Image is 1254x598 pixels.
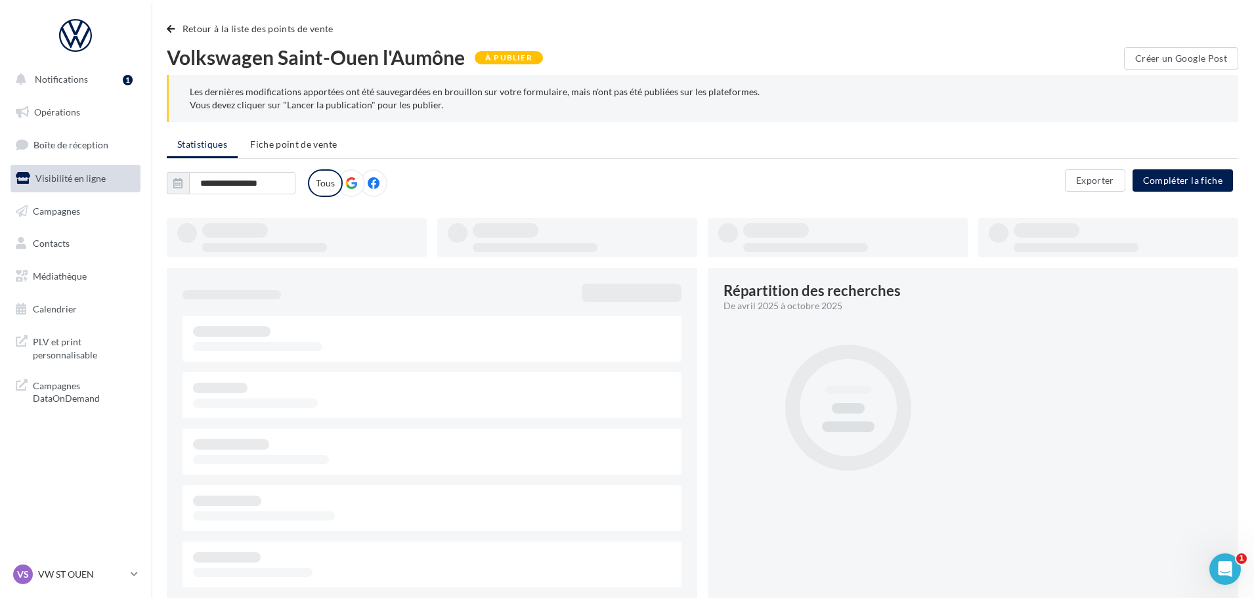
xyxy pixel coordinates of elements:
[8,328,143,366] a: PLV et print personnalisable
[33,333,135,361] span: PLV et print personnalisable
[8,295,143,323] a: Calendrier
[8,66,138,93] button: Notifications 1
[11,562,141,587] a: VS VW ST OUEN
[724,284,901,298] div: Répartition des recherches
[33,303,77,314] span: Calendrier
[1127,174,1238,185] a: Compléter la fiche
[183,23,334,34] span: Retour à la liste des points de vente
[167,21,339,37] button: Retour à la liste des points de vente
[1236,553,1247,564] span: 1
[33,205,80,216] span: Campagnes
[308,169,343,197] label: Tous
[33,270,87,282] span: Médiathèque
[167,47,465,67] span: Volkswagen Saint-Ouen l'Aumône
[8,372,143,410] a: Campagnes DataOnDemand
[1124,47,1238,70] button: Créer un Google Post
[123,75,133,85] div: 1
[35,74,88,85] span: Notifications
[8,198,143,225] a: Campagnes
[190,85,1217,112] div: Les dernières modifications apportées ont été sauvegardées en brouillon sur votre formulaire, mai...
[8,131,143,159] a: Boîte de réception
[34,106,80,117] span: Opérations
[1209,553,1241,585] iframe: Intercom live chat
[35,173,106,184] span: Visibilité en ligne
[1065,169,1125,192] button: Exporter
[38,568,125,581] p: VW ST OUEN
[33,377,135,405] span: Campagnes DataOnDemand
[1133,169,1233,192] button: Compléter la fiche
[8,263,143,290] a: Médiathèque
[33,139,108,150] span: Boîte de réception
[17,568,29,581] span: VS
[8,165,143,192] a: Visibilité en ligne
[724,299,1212,312] div: De avril 2025 à octobre 2025
[8,230,143,257] a: Contacts
[33,238,70,249] span: Contacts
[250,139,337,150] span: Fiche point de vente
[8,98,143,126] a: Opérations
[475,51,543,64] div: À publier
